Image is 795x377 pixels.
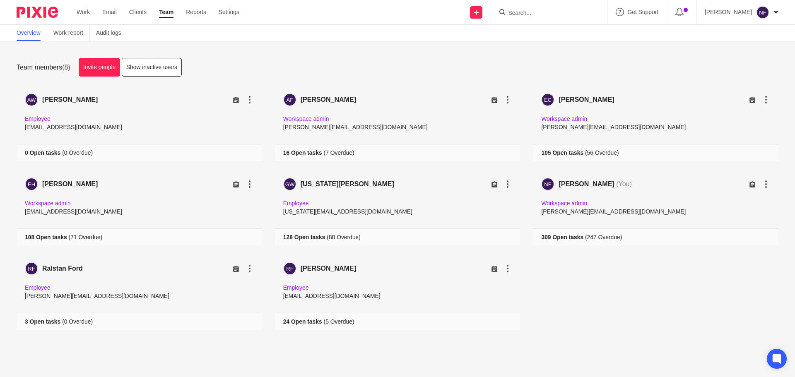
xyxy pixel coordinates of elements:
[123,58,184,77] a: Show inactive users
[756,6,769,19] img: svg%3E
[97,25,129,41] a: Audit logs
[17,63,72,72] h1: Team members
[17,7,58,18] img: Pixie
[706,8,752,16] p: [PERSON_NAME]
[54,25,91,41] a: Work report
[219,8,241,16] a: Settings
[186,8,207,16] a: Reports
[509,10,583,17] input: Search
[77,8,90,16] a: Work
[17,25,48,41] a: Overview
[128,8,147,16] a: Clients
[159,8,173,16] a: Team
[80,58,122,77] a: Invite people
[64,64,72,70] span: (8)
[629,9,660,15] span: Get Support
[102,8,116,16] a: Email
